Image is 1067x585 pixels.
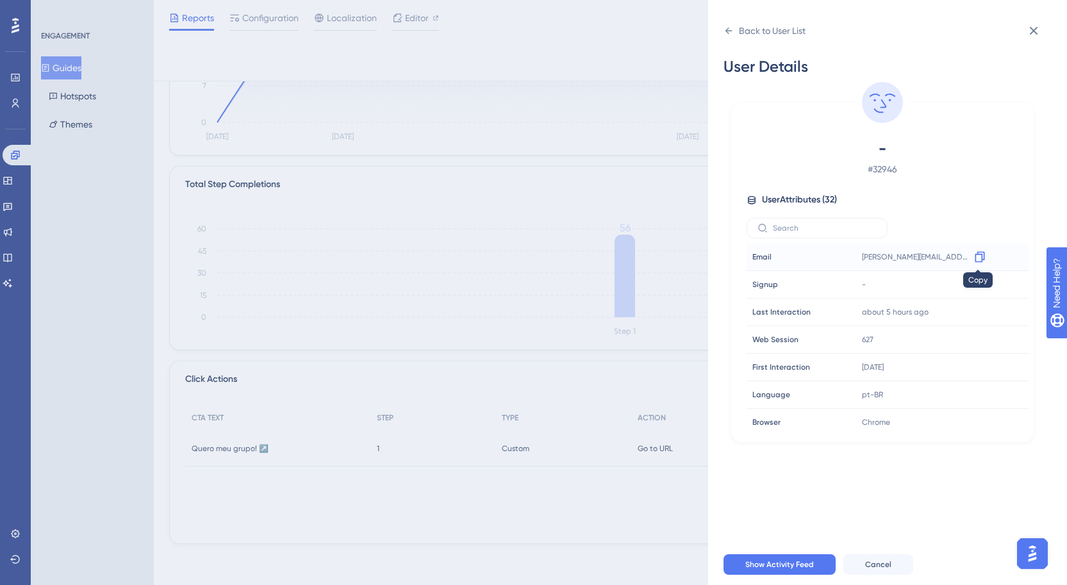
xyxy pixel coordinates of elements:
span: Signup [752,279,778,290]
span: Email [752,252,772,262]
span: Show Activity Feed [745,559,814,570]
div: User Details [724,56,1041,77]
span: - [770,138,995,159]
time: about 5 hours ago [862,308,929,317]
span: - [862,279,866,290]
button: Cancel [843,554,913,575]
span: Need Help? [30,3,80,19]
span: Last Interaction [752,307,811,317]
span: Cancel [865,559,891,570]
span: Chrome [862,417,890,427]
span: 627 [862,334,873,345]
span: # 32946 [770,161,995,177]
time: [DATE] [862,363,884,372]
span: [PERSON_NAME][EMAIL_ADDRESS][PERSON_NAME][DOMAIN_NAME] [862,252,970,262]
span: User Attributes ( 32 ) [762,192,837,208]
span: First Interaction [752,362,810,372]
input: Search [773,224,877,233]
span: pt-BR [862,390,883,400]
span: Language [752,390,790,400]
span: Browser [752,417,781,427]
span: Web Session [752,334,798,345]
div: Back to User List [739,23,806,38]
iframe: UserGuiding AI Assistant Launcher [1013,534,1052,573]
button: Show Activity Feed [724,554,836,575]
